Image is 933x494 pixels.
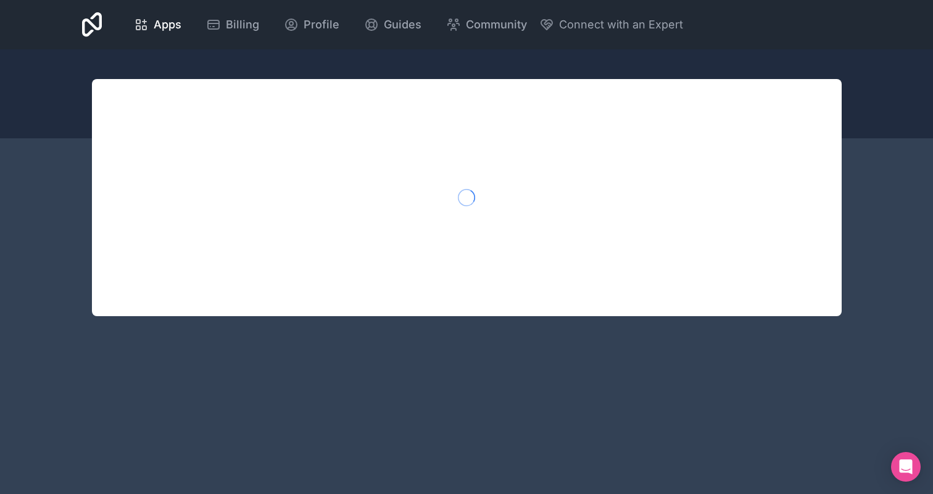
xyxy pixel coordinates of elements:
span: Community [466,16,527,33]
button: Connect with an Expert [539,16,683,33]
a: Profile [274,11,349,38]
a: Community [436,11,537,38]
a: Apps [124,11,191,38]
span: Guides [384,16,421,33]
span: Billing [226,16,259,33]
a: Billing [196,11,269,38]
span: Profile [304,16,339,33]
span: Apps [154,16,181,33]
span: Connect with an Expert [559,16,683,33]
div: Open Intercom Messenger [891,452,921,482]
a: Guides [354,11,431,38]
